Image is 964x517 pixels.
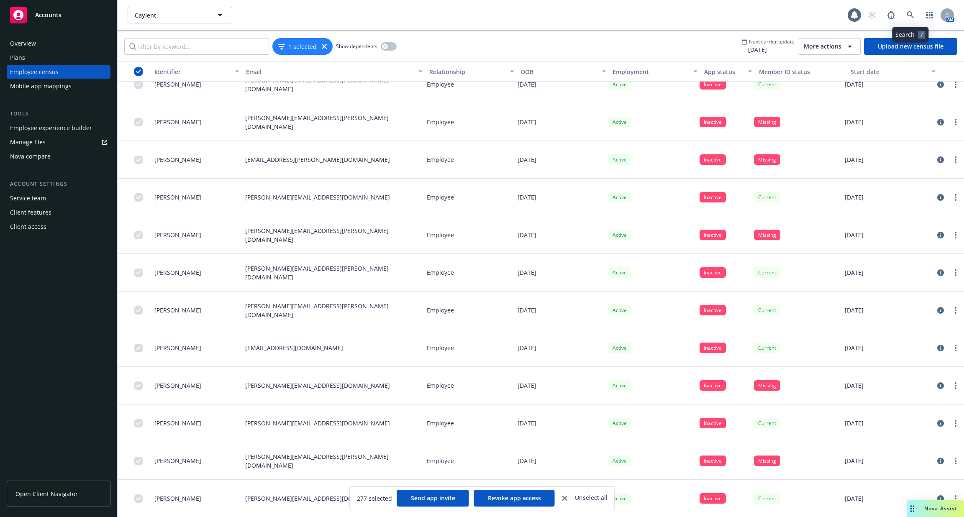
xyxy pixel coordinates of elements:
div: DOB [521,67,597,76]
div: Current [754,343,780,353]
div: Missing [754,154,780,165]
p: [DATE] [518,381,536,390]
span: Next carrier update [749,38,795,45]
a: circleInformation [936,381,946,391]
p: [DATE] [518,118,536,126]
div: Active [608,493,631,504]
p: [DATE] [845,419,864,427]
span: [PERSON_NAME] [154,118,201,126]
div: Tools [7,110,110,118]
div: Inactive [700,79,726,90]
div: Start date [851,67,926,76]
a: more [951,268,961,278]
div: App status [704,67,743,76]
div: Missing [754,230,780,240]
span: [PERSON_NAME] [154,268,201,277]
span: [PERSON_NAME] [154,494,201,503]
input: Toggle Row Selected [134,193,143,202]
div: Manage files [10,136,46,149]
p: [PERSON_NAME][EMAIL_ADDRESS][PERSON_NAME][DOMAIN_NAME] [245,452,420,470]
span: Nova Assist [924,505,957,512]
span: Unselect all [575,493,608,503]
div: Inactive [700,154,726,165]
button: Identifier [151,61,243,82]
p: [DATE] [845,155,864,164]
div: Inactive [700,117,726,127]
button: DOB [518,61,609,82]
a: circleInformation [936,494,946,504]
button: Employment [609,61,701,82]
p: [EMAIL_ADDRESS][PERSON_NAME][DOMAIN_NAME] [245,155,390,164]
p: [DATE] [518,230,536,239]
div: Email [246,67,413,76]
div: Inactive [700,380,726,391]
input: Toggle Row Selected [134,118,143,126]
a: circleInformation [936,192,946,202]
div: Nova compare [10,150,51,163]
input: Toggle Row Selected [134,419,143,427]
p: [DATE] [845,306,864,315]
button: More actions [798,38,861,55]
button: Start date [847,61,939,82]
p: [DATE] [518,343,536,352]
p: [PERSON_NAME][EMAIL_ADDRESS][PERSON_NAME][DOMAIN_NAME] [245,76,420,93]
p: [PERSON_NAME][EMAIL_ADDRESS][PERSON_NAME][DOMAIN_NAME] [245,264,420,282]
span: 277 selected [357,494,392,503]
a: Employee census [7,65,110,79]
input: Toggle Row Selected [134,306,143,315]
p: [PERSON_NAME][EMAIL_ADDRESS][PERSON_NAME][DOMAIN_NAME] [245,302,420,319]
div: Active [608,343,631,353]
p: [DATE] [518,306,536,315]
div: Current [754,305,780,315]
a: Overview [7,37,110,50]
p: Employee [427,268,454,277]
div: Service team [10,192,46,205]
div: Active [608,380,631,391]
p: Employee [427,343,454,352]
div: Missing [754,117,780,127]
a: Employee experience builder [7,121,110,135]
div: Employee experience builder [10,121,92,135]
a: Switch app [921,7,938,23]
a: more [951,230,961,240]
div: Inactive [700,305,726,315]
p: [PERSON_NAME][EMAIL_ADDRESS][DOMAIN_NAME] [245,193,390,202]
div: Mobile app mappings [10,79,72,93]
div: Inactive [700,343,726,353]
a: Nova compare [7,150,110,163]
span: [PERSON_NAME] [154,456,201,465]
button: Nova Assist [907,500,964,517]
div: Active [608,79,631,90]
p: [DATE] [518,268,536,277]
span: [PERSON_NAME] [154,193,201,202]
p: [DATE] [845,381,864,390]
input: Toggle Row Selected [134,457,143,465]
a: circleInformation [936,155,946,165]
input: Toggle Row Selected [134,156,143,164]
button: Email [243,61,426,82]
a: Service team [7,192,110,205]
a: circleInformation [936,305,946,315]
input: Toggle Row Selected [134,344,143,352]
div: Missing [754,456,780,466]
div: Client access [10,220,46,233]
div: Missing [754,380,780,391]
p: Employee [427,456,454,465]
button: Relationship [426,61,518,82]
p: [PERSON_NAME][EMAIL_ADDRESS][DOMAIN_NAME] [245,381,390,390]
div: Active [608,305,631,315]
div: Current [754,192,780,202]
div: Current [754,493,780,504]
p: [DATE] [845,193,864,202]
input: Toggle Row Selected [134,231,143,239]
a: Start snowing [864,7,880,23]
p: Employee [427,193,454,202]
span: [PERSON_NAME] [154,381,201,390]
p: [DATE] [518,419,536,427]
div: Member ID status [759,67,844,76]
div: Employment [613,67,688,76]
input: Toggle Row Selected [134,494,143,503]
a: Search [902,7,919,23]
a: circleInformation [936,456,946,466]
span: [PERSON_NAME] [154,343,201,352]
